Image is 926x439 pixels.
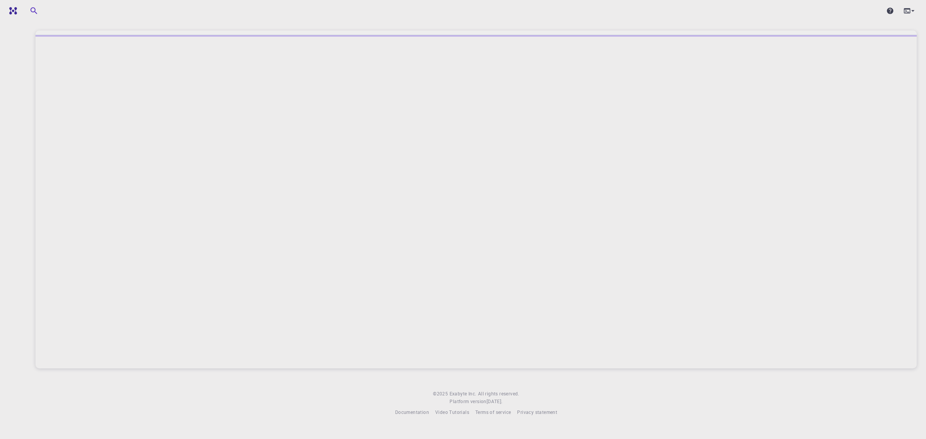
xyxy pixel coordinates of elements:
[435,409,469,416] a: Video Tutorials
[395,409,429,415] span: Documentation
[487,398,503,405] a: [DATE].
[449,390,477,398] a: Exabyte Inc.
[435,409,469,415] span: Video Tutorials
[395,409,429,416] a: Documentation
[475,409,511,416] a: Terms of service
[517,409,557,416] a: Privacy statement
[487,398,503,404] span: [DATE] .
[475,409,511,415] span: Terms of service
[449,398,486,405] span: Platform version
[449,390,477,397] span: Exabyte Inc.
[433,390,449,398] span: © 2025
[6,7,17,15] img: logo
[478,390,519,398] span: All rights reserved.
[517,409,557,415] span: Privacy statement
